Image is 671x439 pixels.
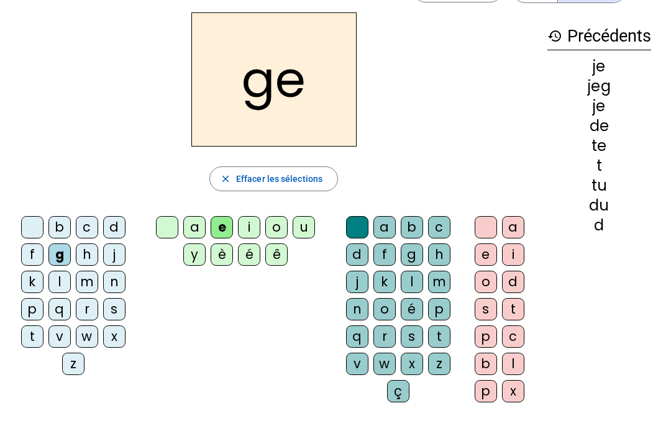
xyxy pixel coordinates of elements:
span: Effacer les sélections [236,171,322,186]
div: de [547,119,651,134]
div: j [346,271,368,293]
div: e [475,243,497,266]
div: l [48,271,71,293]
div: x [502,380,524,402]
div: je [547,59,651,74]
div: c [76,216,98,238]
div: u [293,216,315,238]
div: ç [387,380,409,402]
div: a [183,216,206,238]
mat-icon: close [220,173,231,184]
div: w [76,325,98,348]
div: v [346,353,368,375]
div: o [373,298,396,320]
div: x [103,325,126,348]
div: è [211,243,233,266]
div: n [346,298,368,320]
div: a [373,216,396,238]
div: a [502,216,524,238]
div: p [475,380,497,402]
div: o [475,271,497,293]
div: b [475,353,497,375]
div: t [21,325,43,348]
div: b [48,216,71,238]
div: o [265,216,288,238]
div: m [76,271,98,293]
div: t [428,325,450,348]
div: te [547,138,651,153]
div: l [502,353,524,375]
div: du [547,198,651,213]
div: t [547,158,651,173]
div: k [373,271,396,293]
mat-icon: history [547,29,562,43]
div: ê [265,243,288,266]
div: q [346,325,368,348]
div: s [475,298,497,320]
div: c [428,216,450,238]
h2: ge [191,12,357,147]
div: jeg [547,79,651,94]
div: i [238,216,260,238]
div: k [21,271,43,293]
div: z [62,353,84,375]
div: i [502,243,524,266]
div: d [103,216,126,238]
div: q [48,298,71,320]
div: s [103,298,126,320]
div: g [401,243,423,266]
div: m [428,271,450,293]
div: l [401,271,423,293]
div: x [401,353,423,375]
h3: Précédents [547,22,651,50]
div: je [547,99,651,114]
div: h [428,243,450,266]
div: é [401,298,423,320]
div: d [346,243,368,266]
div: j [103,243,126,266]
div: v [48,325,71,348]
div: f [21,243,43,266]
button: Effacer les sélections [209,166,338,191]
div: p [475,325,497,348]
div: c [502,325,524,348]
div: y [183,243,206,266]
div: r [76,298,98,320]
div: p [428,298,450,320]
div: r [373,325,396,348]
div: s [401,325,423,348]
div: é [238,243,260,266]
div: h [76,243,98,266]
div: g [48,243,71,266]
div: d [502,271,524,293]
div: n [103,271,126,293]
div: d [547,218,651,233]
div: t [502,298,524,320]
div: f [373,243,396,266]
div: p [21,298,43,320]
div: w [373,353,396,375]
div: tu [547,178,651,193]
div: z [428,353,450,375]
div: e [211,216,233,238]
div: b [401,216,423,238]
